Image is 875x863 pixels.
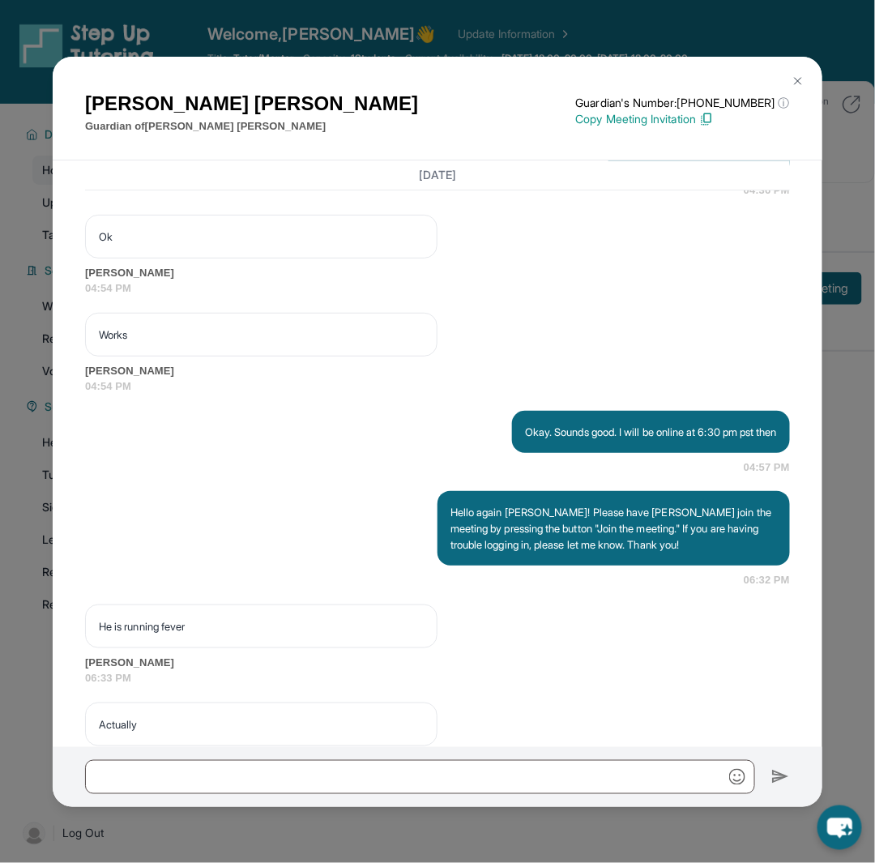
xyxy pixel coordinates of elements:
[85,89,418,118] h1: [PERSON_NAME] [PERSON_NAME]
[771,767,790,787] img: Send icon
[85,655,790,671] span: [PERSON_NAME]
[85,118,418,135] p: Guardian of [PERSON_NAME] [PERSON_NAME]
[99,618,424,634] p: He is running fever
[779,95,790,111] span: ⓘ
[85,280,790,297] span: 04:54 PM
[85,265,790,281] span: [PERSON_NAME]
[99,327,424,343] p: Works
[85,378,790,395] span: 04:54 PM
[450,504,777,553] p: Hello again [PERSON_NAME]! Please have [PERSON_NAME] join the meeting by pressing the button "Joi...
[744,572,790,588] span: 06:32 PM
[817,805,862,850] button: chat-button
[792,75,805,88] img: Close Icon
[525,424,777,440] p: Okay. Sounds good. I will be online at 6:30 pm pst then
[85,670,790,686] span: 06:33 PM
[99,716,424,733] p: Actually
[699,112,714,126] img: Copy Icon
[744,459,790,476] span: 04:57 PM
[99,229,424,245] p: Ok
[576,95,790,111] p: Guardian's Number: [PHONE_NUMBER]
[85,167,790,183] h3: [DATE]
[85,363,790,379] span: [PERSON_NAME]
[576,111,790,127] p: Copy Meeting Invitation
[729,769,745,785] img: Emoji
